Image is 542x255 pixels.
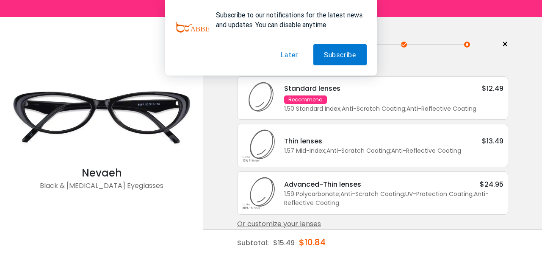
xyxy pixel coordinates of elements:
span: ; [340,104,342,113]
div: Subscribe to our notifications for the latest news and updates. You can disable anytime. [209,10,367,30]
div: $13.49 [482,136,503,146]
button: Subscribe [313,44,367,65]
div: 1.59 Polycarbonate Anti-Scratch Coating UV-Protection Coating Anti-Reflective Coating [284,190,503,207]
div: 1.50 Standard Index Anti-Scratch Coating Anti-Reflective Coating [284,104,503,113]
span: ; [405,104,406,113]
div: Black & [MEDICAL_DATA] Eyeglasses [4,181,199,198]
button: Later [270,44,308,65]
div: Advanced-Thin lenses [284,179,361,190]
span: ; [473,190,474,198]
div: Thin lenses [284,136,322,146]
div: Or customize your lenses [237,219,508,229]
div: $24.95 [480,179,503,190]
div: Standard lenses [284,83,340,94]
div: $10.84 [299,230,326,255]
span: ; [390,146,391,155]
div: 1.57 Mid-Index Anti-Scratch Coating Anti-Reflective Coating [284,146,503,155]
div: Nevaeh [4,165,199,181]
span: ; [325,146,326,155]
img: Black Nevaeh - Acetate Eyeglasses [4,68,199,165]
div: $12.49 [482,83,503,94]
div: Recommend [284,95,327,104]
span: ; [404,190,405,198]
img: notification icon [175,10,209,44]
span: ; [339,190,340,198]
